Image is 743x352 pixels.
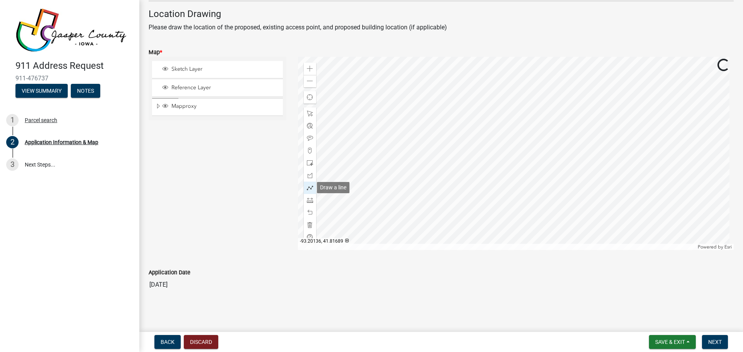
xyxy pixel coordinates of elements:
[15,75,124,82] span: 911-476737
[169,84,280,91] span: Reference Layer
[149,23,734,32] p: Please draw the location of the proposed, existing access point, and proposed building location (...
[6,114,19,126] div: 1
[6,158,19,171] div: 3
[25,117,57,123] div: Parcel search
[161,66,280,73] div: Sketch Layer
[6,136,19,148] div: 2
[161,103,280,111] div: Mapproxy
[708,339,722,345] span: Next
[169,103,280,110] span: Mapproxy
[149,9,734,20] h4: Location Drawing
[149,270,190,275] label: Application Date
[304,91,316,104] div: Find my location
[15,88,68,94] wm-modal-confirm: Summary
[161,84,280,92] div: Reference Layer
[724,244,732,250] a: Esri
[304,75,316,87] div: Zoom out
[71,84,100,98] button: Notes
[152,80,283,97] li: Reference Layer
[15,8,127,52] img: Jasper County, Iowa
[152,61,283,78] li: Sketch Layer
[149,50,162,55] label: Map
[304,63,316,75] div: Zoom in
[184,335,218,349] button: Discard
[15,84,68,98] button: View Summary
[161,339,175,345] span: Back
[15,60,133,71] h4: 911 Address Request
[151,59,284,118] ul: Layer List
[154,335,181,349] button: Back
[25,139,98,145] div: Application Information & Map
[152,98,283,116] li: Mapproxy
[155,103,161,111] span: Expand
[317,182,349,193] div: Draw a line
[649,335,696,349] button: Save & Exit
[702,335,728,349] button: Next
[71,88,100,94] wm-modal-confirm: Notes
[655,339,685,345] span: Save & Exit
[696,244,734,250] div: Powered by
[169,66,280,73] span: Sketch Layer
